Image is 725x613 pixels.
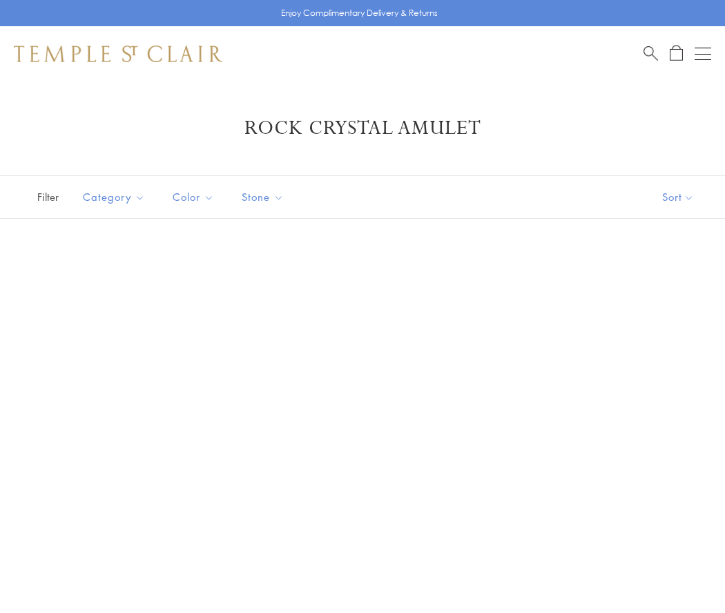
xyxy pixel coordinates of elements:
[281,6,438,20] p: Enjoy Complimentary Delivery & Returns
[166,188,224,206] span: Color
[72,182,155,213] button: Category
[235,188,294,206] span: Stone
[695,46,711,62] button: Open navigation
[76,188,155,206] span: Category
[670,45,683,62] a: Open Shopping Bag
[35,116,690,141] h1: Rock Crystal Amulet
[162,182,224,213] button: Color
[14,46,222,62] img: Temple St. Clair
[231,182,294,213] button: Stone
[644,45,658,62] a: Search
[631,176,725,218] button: Show sort by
